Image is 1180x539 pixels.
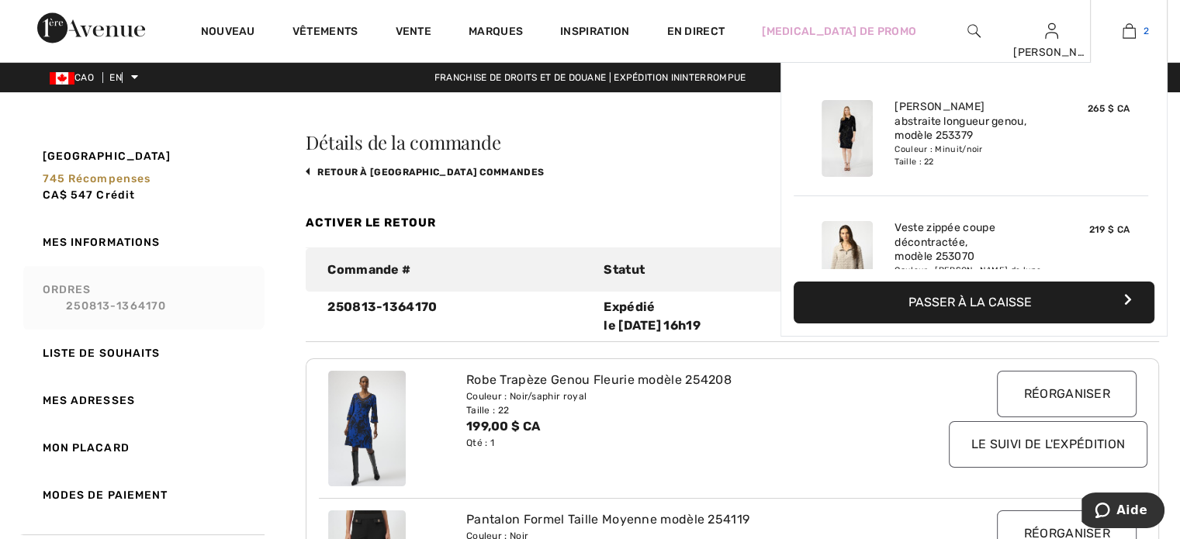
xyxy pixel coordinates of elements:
[434,72,746,83] font: Franchise de droits et de douane | Expédition ininterrompue
[1081,492,1164,531] iframe: Ouvre un widget où vous pouvez trouver plus d'informations
[895,100,1026,142] font: [PERSON_NAME] abstraite longueur genou, modèle 253379
[43,236,161,249] font: Mes informations
[1089,224,1130,235] font: 219 $ CA
[1045,23,1058,38] a: Se connecter
[967,22,981,40] img: rechercher sur le site
[395,25,431,38] font: Vente
[43,172,151,185] font: 745 récompenses
[43,283,92,296] font: Ordres
[395,25,431,41] a: Vente
[43,441,130,454] font: Mon placard
[74,72,94,83] font: CAO
[822,100,873,177] img: Robe fourreau abstraite longueur genou, modèle 253379
[1123,22,1136,40] img: Mon sac
[1045,22,1058,40] img: Mes informations
[604,262,645,277] font: Statut
[466,512,749,527] font: Pantalon Formel Taille Moyenne modèle 254119
[908,295,1032,309] font: Passer à la caisse
[1091,22,1167,40] a: 2
[604,318,701,333] font: le [DATE] 16h19
[37,12,145,43] img: 1ère Avenue
[306,216,435,230] a: Activer le retour
[201,25,255,41] a: Nouveau
[66,299,167,313] font: 250813-1364170
[201,25,255,38] font: Nouveau
[327,299,437,314] font: 250813-1364170
[292,25,358,41] a: Vêtements
[43,489,168,502] font: Modes de paiement
[666,25,725,38] font: En direct
[292,25,358,38] font: Vêtements
[604,299,655,314] font: Expédié
[466,391,587,402] font: Couleur : Noir/saphir royal
[1013,46,1104,59] font: [PERSON_NAME]
[466,405,509,416] font: Taille : 22
[306,167,544,178] a: retour à [GEOGRAPHIC_DATA] commandes
[43,347,161,360] font: Liste de souhaits
[997,371,1137,417] input: Réorganiser
[43,150,171,163] font: [GEOGRAPHIC_DATA]
[469,25,523,38] font: Marques
[895,221,995,263] font: Veste zippée coupe décontractée, modèle 253070
[43,188,136,202] font: CA$ 547 Crédit
[328,371,406,487] img: joseph-ribkoff-dresses-jumpsuits-black-royal-sapphire_254208_3_5b98_search.jpg
[327,262,410,277] font: Commande #
[895,221,1047,264] a: Veste zippée coupe décontractée, modèle 253070
[306,130,500,154] font: Détails de la commande
[762,25,916,38] font: [MEDICAL_DATA] de promo
[1088,103,1130,114] font: 265 $ CA
[895,265,1041,275] font: Couleur : [PERSON_NAME] de lune
[50,72,74,85] img: Dollar canadien
[1144,26,1149,36] font: 2
[895,100,1047,143] a: [PERSON_NAME] abstraite longueur genou, modèle 253379
[949,421,1147,468] input: le suivi de l'expédition
[560,25,629,38] font: Inspiration
[466,437,494,448] font: Qté : 1
[762,23,916,40] a: [MEDICAL_DATA] de promo
[822,221,873,298] img: Veste zippée coupe décontractée, modèle 253070
[895,157,933,167] font: Taille : 22
[43,394,135,407] font: Mes adresses
[794,282,1154,323] button: Passer à la caisse
[466,419,540,434] font: 199,00 $ CA
[109,72,122,83] font: EN
[466,372,732,387] font: Robe Trapèze Genou Fleurie modèle 254208
[666,23,725,40] a: En direct
[469,25,523,41] a: Marques
[895,144,982,154] font: Couleur : Minuit/noir
[317,167,544,178] font: retour à [GEOGRAPHIC_DATA] commandes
